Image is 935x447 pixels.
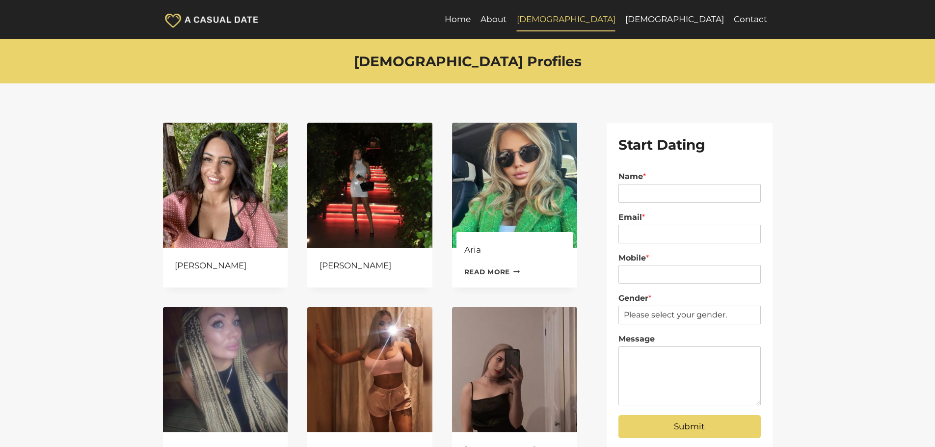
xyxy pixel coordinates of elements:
label: Email [618,212,761,223]
img: Zara [307,307,432,432]
label: Name [618,172,761,182]
img: Anna [452,307,577,432]
img: Aria [452,123,577,248]
h2: Start Dating [618,134,761,155]
input: Mobile [618,265,761,284]
a: Contact [729,8,772,31]
a: About [476,8,511,31]
a: Home [440,8,476,31]
a: [PERSON_NAME] [175,261,246,270]
label: Gender [618,293,761,304]
a: [PERSON_NAME] [320,261,391,270]
img: Chloe [307,123,432,248]
label: Mobile [618,253,761,263]
h2: [DEMOGRAPHIC_DATA] Profiles [163,51,773,72]
a: Aria [464,245,481,255]
img: Ema [163,307,288,432]
img: A Casual Date [163,10,261,29]
img: Vanessa [163,123,288,248]
nav: Primary [440,8,773,31]
label: Message [618,334,761,344]
a: Read more about “Aria” [464,264,520,279]
button: Submit [618,415,761,438]
a: [DEMOGRAPHIC_DATA] [620,8,729,31]
a: [DEMOGRAPHIC_DATA] [511,8,620,31]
